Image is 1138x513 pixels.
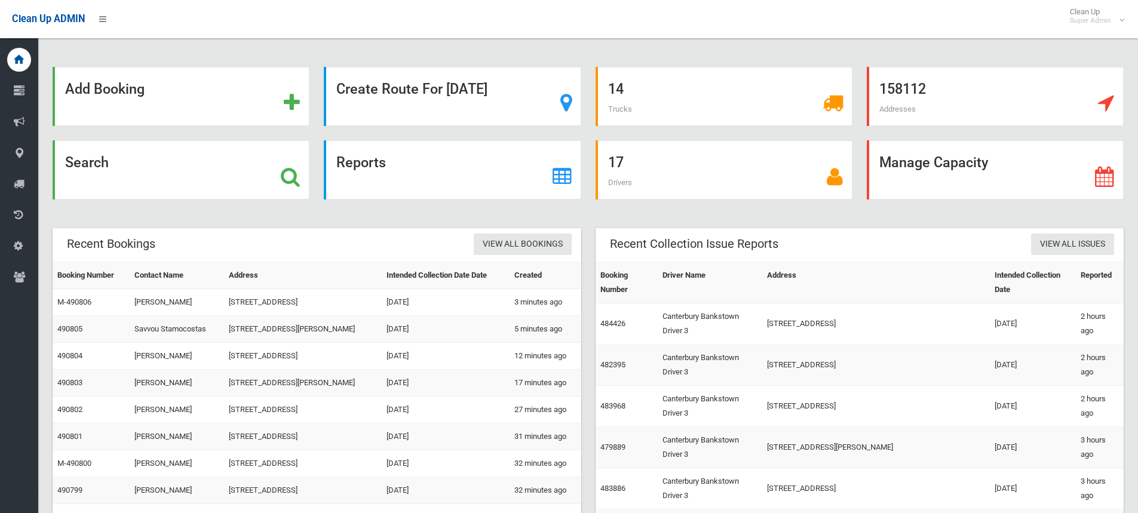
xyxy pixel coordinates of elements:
td: [DATE] [990,386,1076,427]
td: [STREET_ADDRESS] [224,423,382,450]
td: [PERSON_NAME] [130,289,224,316]
a: Search [53,140,309,199]
td: [DATE] [382,289,510,316]
a: M-490806 [57,297,91,306]
strong: 14 [608,81,624,97]
td: 27 minutes ago [510,397,581,423]
th: Created [510,262,581,289]
th: Contact Name [130,262,224,289]
a: 490801 [57,432,82,441]
td: Canterbury Bankstown Driver 3 [658,303,762,345]
td: [DATE] [990,427,1076,468]
th: Booking Number [53,262,130,289]
td: 32 minutes ago [510,477,581,504]
td: [STREET_ADDRESS][PERSON_NAME] [762,427,990,468]
td: [DATE] [382,477,510,504]
td: [STREET_ADDRESS] [224,450,382,477]
td: 31 minutes ago [510,423,581,450]
a: 483968 [600,401,625,410]
td: [STREET_ADDRESS][PERSON_NAME] [224,316,382,343]
td: [DATE] [382,343,510,370]
a: 490802 [57,405,82,414]
td: [DATE] [382,370,510,397]
a: 490804 [57,351,82,360]
strong: Manage Capacity [879,154,988,171]
span: Clean Up ADMIN [12,13,85,24]
th: Booking Number [596,262,658,303]
th: Address [762,262,990,303]
header: Recent Collection Issue Reports [596,232,793,256]
td: 5 minutes ago [510,316,581,343]
td: [DATE] [990,345,1076,386]
td: [DATE] [382,423,510,450]
a: Reports [324,140,581,199]
td: 3 minutes ago [510,289,581,316]
span: Trucks [608,105,632,113]
th: Driver Name [658,262,762,303]
td: [STREET_ADDRESS] [224,477,382,504]
td: [DATE] [990,303,1076,345]
a: 14 Trucks [596,67,852,126]
strong: Add Booking [65,81,145,97]
td: Canterbury Bankstown Driver 3 [658,345,762,386]
strong: Create Route For [DATE] [336,81,487,97]
td: 32 minutes ago [510,450,581,477]
td: [PERSON_NAME] [130,343,224,370]
td: 2 hours ago [1076,345,1124,386]
td: 2 hours ago [1076,303,1124,345]
td: [PERSON_NAME] [130,397,224,423]
td: [STREET_ADDRESS] [224,397,382,423]
td: [DATE] [382,316,510,343]
td: 3 hours ago [1076,468,1124,509]
a: 17 Drivers [596,140,852,199]
a: M-490800 [57,459,91,468]
td: [STREET_ADDRESS] [224,289,382,316]
td: [PERSON_NAME] [130,423,224,450]
th: Reported [1076,262,1124,303]
td: 12 minutes ago [510,343,581,370]
a: View All Bookings [474,234,572,256]
span: Clean Up [1064,7,1123,25]
a: 484426 [600,319,625,328]
td: [STREET_ADDRESS] [762,468,990,509]
span: Drivers [608,178,632,187]
strong: Search [65,154,109,171]
a: Create Route For [DATE] [324,67,581,126]
td: Canterbury Bankstown Driver 3 [658,386,762,427]
td: [STREET_ADDRESS] [224,343,382,370]
small: Super Admin [1070,16,1111,25]
a: Manage Capacity [867,140,1124,199]
td: [DATE] [382,450,510,477]
a: 490799 [57,486,82,494]
th: Intended Collection Date [990,262,1076,303]
td: [DATE] [382,397,510,423]
strong: 158112 [879,81,926,97]
strong: 17 [608,154,624,171]
a: 490805 [57,324,82,333]
td: [STREET_ADDRESS] [762,386,990,427]
a: 482395 [600,360,625,369]
td: Savvou Stamocostas [130,316,224,343]
th: Address [224,262,382,289]
td: 17 minutes ago [510,370,581,397]
header: Recent Bookings [53,232,170,256]
td: [PERSON_NAME] [130,450,224,477]
td: [STREET_ADDRESS] [762,345,990,386]
a: 479889 [600,443,625,451]
th: Intended Collection Date Date [382,262,510,289]
td: 2 hours ago [1076,386,1124,427]
strong: Reports [336,154,386,171]
td: [PERSON_NAME] [130,370,224,397]
span: Addresses [879,105,916,113]
td: Canterbury Bankstown Driver 3 [658,427,762,468]
a: Add Booking [53,67,309,126]
a: View All Issues [1031,234,1114,256]
td: [STREET_ADDRESS][PERSON_NAME] [224,370,382,397]
a: 483886 [600,484,625,493]
td: Canterbury Bankstown Driver 3 [658,468,762,509]
a: 490803 [57,378,82,387]
td: [DATE] [990,468,1076,509]
td: [STREET_ADDRESS] [762,303,990,345]
td: [PERSON_NAME] [130,477,224,504]
a: 158112 Addresses [867,67,1124,126]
